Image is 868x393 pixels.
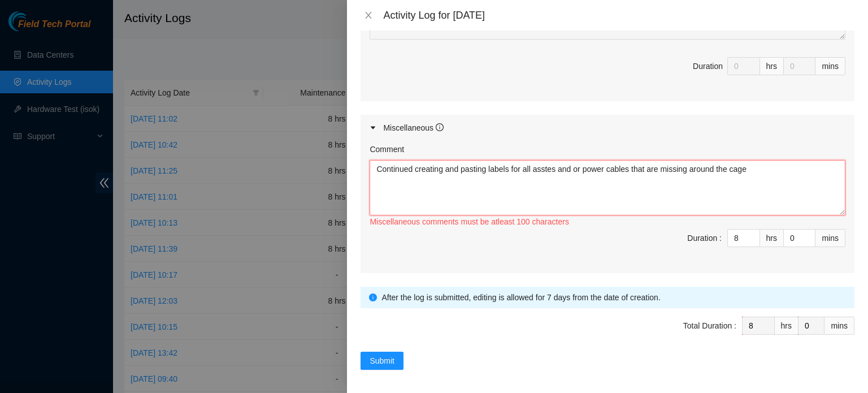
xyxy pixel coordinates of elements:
div: hrs [775,317,798,335]
span: info-circle [369,293,377,301]
button: Submit [361,352,403,370]
span: close [364,11,373,20]
div: Duration [693,60,723,72]
button: Close [361,10,376,21]
span: caret-right [370,124,376,131]
div: hrs [760,229,784,247]
textarea: Comment [370,160,845,215]
label: Comment [370,143,404,156]
div: Miscellaneous [383,122,444,134]
div: hrs [760,57,784,75]
div: Total Duration : [683,319,736,332]
div: mins [815,229,845,247]
span: info-circle [436,123,444,131]
div: Miscellaneous comments must be atleast 100 characters [370,215,845,228]
div: mins [815,57,845,75]
div: After the log is submitted, editing is allowed for 7 days from the date of creation. [381,291,846,304]
div: Duration : [687,232,722,244]
div: mins [824,317,854,335]
div: Miscellaneous info-circle [361,115,854,141]
div: Activity Log for [DATE] [383,9,854,21]
span: Submit [370,355,394,367]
